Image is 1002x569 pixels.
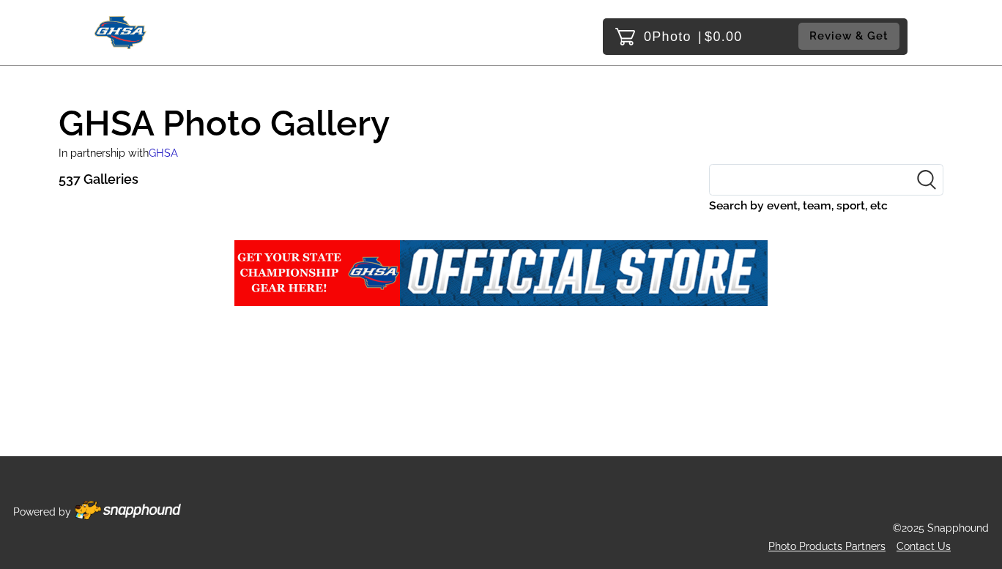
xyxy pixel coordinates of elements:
button: Review & Get [798,23,899,50]
p: ©2025 Snapphound [893,519,989,538]
p: 537 Galleries [59,168,138,191]
img: ghsa%2Fevents%2Fgallery%2Fundefined%2F5fb9f561-abbd-4c28-b40d-30de1d9e5cda [234,240,768,306]
span: | [698,29,702,44]
h1: GHSA Photo Gallery [59,92,943,141]
img: Footer [75,501,181,520]
p: 0 $0.00 [644,25,743,48]
span: Photo [652,25,691,48]
a: Review & Get [798,23,904,50]
small: In partnership with [59,146,178,159]
img: Snapphound Logo [94,16,146,49]
a: Contact Us [897,540,951,552]
a: Photo Products Partners [768,540,886,552]
span: GHSA [149,146,178,159]
p: Powered by [13,503,71,521]
label: Search by event, team, sport, etc [709,196,943,216]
